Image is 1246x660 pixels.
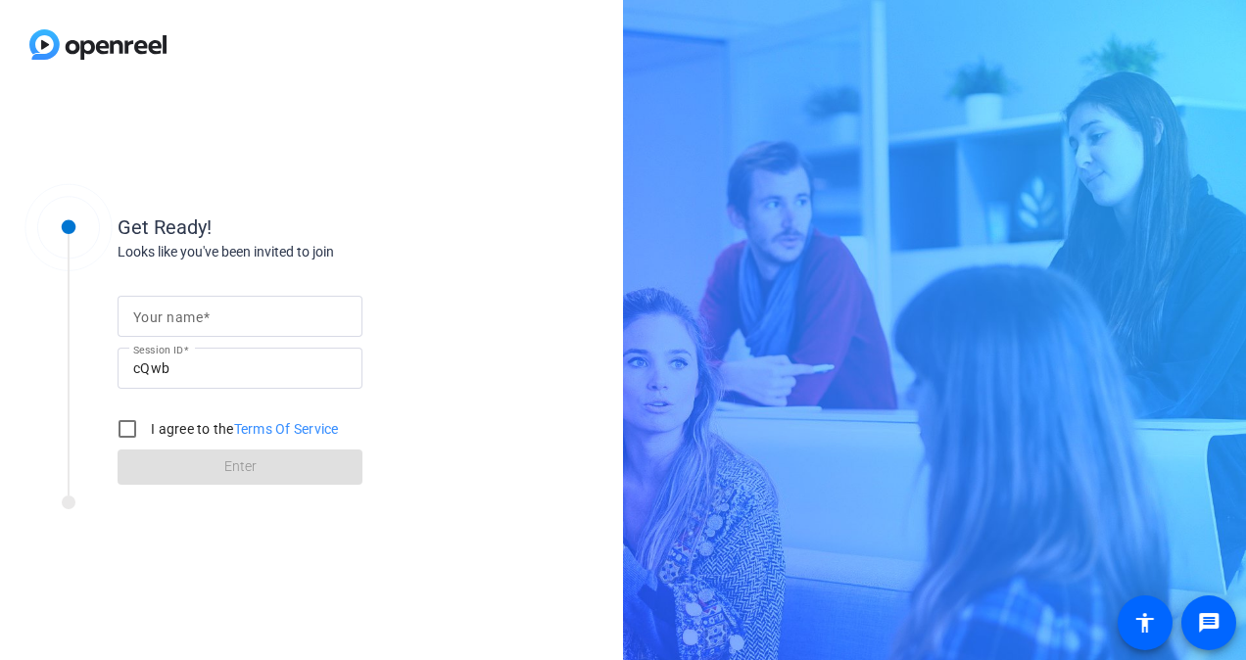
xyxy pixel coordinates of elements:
a: Terms Of Service [234,421,339,437]
div: Get Ready! [118,212,509,242]
mat-label: Your name [133,309,203,325]
mat-icon: message [1197,611,1221,635]
div: Looks like you've been invited to join [118,242,509,262]
mat-label: Session ID [133,344,183,355]
mat-icon: accessibility [1133,611,1157,635]
label: I agree to the [147,419,339,439]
